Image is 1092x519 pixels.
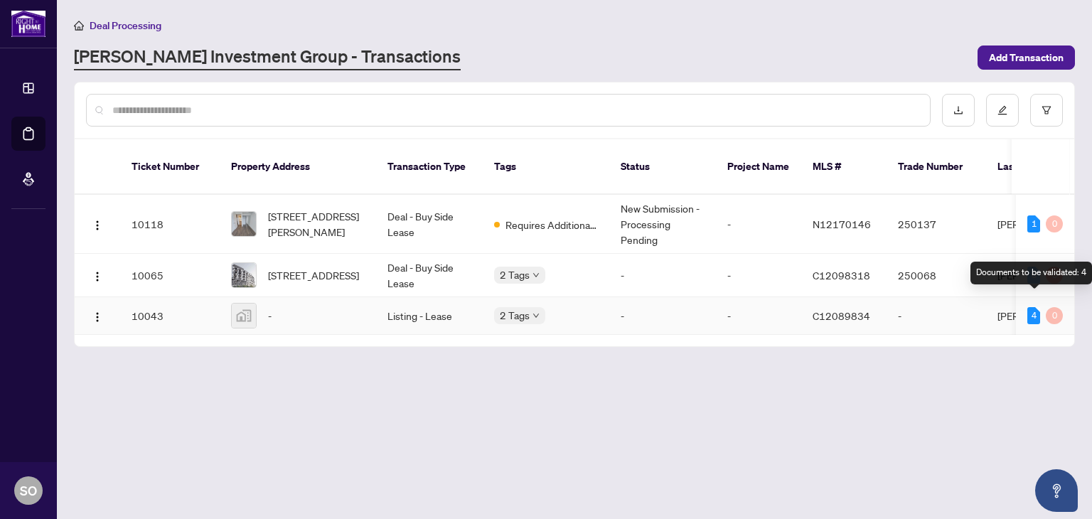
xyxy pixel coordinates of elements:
[90,19,161,32] span: Deal Processing
[953,105,963,115] span: download
[532,312,540,319] span: down
[376,139,483,195] th: Transaction Type
[120,195,220,254] td: 10118
[232,304,256,328] img: thumbnail-img
[887,195,986,254] td: 250137
[986,94,1019,127] button: edit
[609,139,716,195] th: Status
[483,139,609,195] th: Tags
[232,212,256,236] img: thumbnail-img
[120,254,220,297] td: 10065
[989,46,1064,69] span: Add Transaction
[92,271,103,282] img: Logo
[1046,307,1063,324] div: 0
[887,254,986,297] td: 250068
[74,21,84,31] span: home
[74,45,461,70] a: [PERSON_NAME] Investment Group - Transactions
[220,139,376,195] th: Property Address
[268,267,359,283] span: [STREET_ADDRESS]
[813,269,870,282] span: C12098318
[20,481,37,501] span: SO
[1027,215,1040,232] div: 1
[609,254,716,297] td: -
[120,297,220,335] td: 10043
[1046,215,1063,232] div: 0
[1030,94,1063,127] button: filter
[232,263,256,287] img: thumbnail-img
[887,139,986,195] th: Trade Number
[716,254,801,297] td: -
[86,213,109,235] button: Logo
[801,139,887,195] th: MLS #
[716,139,801,195] th: Project Name
[11,11,45,37] img: logo
[813,218,871,230] span: N12170146
[609,297,716,335] td: -
[970,262,1092,284] div: Documents to be validated: 4
[532,272,540,279] span: down
[942,94,975,127] button: download
[500,307,530,323] span: 2 Tags
[268,308,272,323] span: -
[1027,307,1040,324] div: 4
[120,139,220,195] th: Ticket Number
[716,297,801,335] td: -
[376,297,483,335] td: Listing - Lease
[500,267,530,283] span: 2 Tags
[92,220,103,231] img: Logo
[376,195,483,254] td: Deal - Buy Side Lease
[978,46,1075,70] button: Add Transaction
[997,105,1007,115] span: edit
[1035,469,1078,512] button: Open asap
[86,264,109,287] button: Logo
[813,309,870,322] span: C12089834
[376,254,483,297] td: Deal - Buy Side Lease
[92,311,103,323] img: Logo
[716,195,801,254] td: -
[505,217,598,232] span: Requires Additional Docs
[86,304,109,327] button: Logo
[609,195,716,254] td: New Submission - Processing Pending
[887,297,986,335] td: -
[1042,105,1051,115] span: filter
[268,208,365,240] span: [STREET_ADDRESS][PERSON_NAME]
